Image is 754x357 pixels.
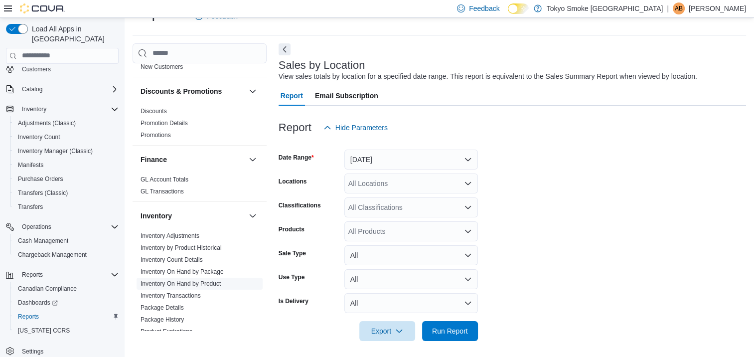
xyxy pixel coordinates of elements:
span: [US_STATE] CCRS [18,327,70,335]
span: Adjustments (Classic) [18,119,76,127]
p: | [667,2,669,14]
a: Dashboards [14,297,62,309]
a: Cash Management [14,235,72,247]
button: Next [279,43,291,55]
span: Reports [18,313,39,321]
span: Purchase Orders [18,175,63,183]
span: Load All Apps in [GEOGRAPHIC_DATA] [28,24,119,44]
button: Transfers [10,200,123,214]
a: Inventory Count Details [141,256,203,263]
div: Finance [133,174,267,201]
button: Adjustments (Classic) [10,116,123,130]
a: GL Transactions [141,188,184,195]
span: Promotions [141,131,171,139]
button: All [344,269,478,289]
span: Inventory [18,103,119,115]
span: Inventory Manager (Classic) [14,145,119,157]
a: Promotions [141,132,171,139]
button: All [344,293,478,313]
button: Open list of options [464,179,472,187]
button: Inventory Manager (Classic) [10,144,123,158]
span: Operations [22,223,51,231]
span: Hide Parameters [335,123,388,133]
a: Promotion Details [141,120,188,127]
span: Reports [14,311,119,323]
button: Purchase Orders [10,172,123,186]
button: Reports [2,268,123,282]
span: Inventory Count [14,131,119,143]
span: Transfers (Classic) [18,189,68,197]
span: GL Account Totals [141,176,188,183]
a: Inventory by Product Historical [141,244,222,251]
a: Dashboards [10,296,123,310]
button: Open list of options [464,227,472,235]
button: All [344,245,478,265]
span: Reports [22,271,43,279]
span: Inventory On Hand by Product [141,280,221,288]
a: [US_STATE] CCRS [14,325,74,337]
button: Inventory Count [10,130,123,144]
label: Sale Type [279,249,306,257]
span: Settings [18,345,119,357]
button: Inventory [18,103,50,115]
a: Transfers (Classic) [14,187,72,199]
span: Settings [22,348,43,356]
a: Discounts [141,108,167,115]
button: Finance [141,155,245,165]
button: [US_STATE] CCRS [10,324,123,338]
a: Purchase Orders [14,173,67,185]
p: Tokyo Smoke [GEOGRAPHIC_DATA] [547,2,663,14]
a: GL Account Totals [141,176,188,183]
a: Inventory On Hand by Package [141,268,224,275]
span: Manifests [14,159,119,171]
p: [PERSON_NAME] [689,2,746,14]
h3: Sales by Location [279,59,365,71]
label: Date Range [279,154,314,162]
span: Manifests [18,161,43,169]
img: Cova [20,3,65,13]
span: AB [675,2,683,14]
button: Customers [2,62,123,76]
button: Catalog [2,82,123,96]
div: Allison Beauchamp [673,2,685,14]
button: Inventory [141,211,245,221]
h3: Finance [141,155,167,165]
button: Run Report [422,321,478,341]
a: Adjustments (Classic) [14,117,80,129]
span: Canadian Compliance [14,283,119,295]
span: Dashboards [14,297,119,309]
span: Inventory by Product Historical [141,244,222,252]
a: Inventory Count [14,131,64,143]
span: Inventory Manager (Classic) [18,147,93,155]
input: Dark Mode [508,3,529,14]
button: Inventory [247,210,259,222]
button: Operations [2,220,123,234]
span: Export [365,321,409,341]
span: Adjustments (Classic) [14,117,119,129]
span: GL Transactions [141,187,184,195]
button: Operations [18,221,55,233]
span: Dashboards [18,299,58,307]
a: Inventory Adjustments [141,232,199,239]
h3: Report [279,122,311,134]
label: Classifications [279,201,321,209]
a: Package History [141,316,184,323]
label: Locations [279,178,307,185]
a: Chargeback Management [14,249,91,261]
button: Catalog [18,83,46,95]
span: Cash Management [14,235,119,247]
span: New Customers [141,63,183,71]
button: Discounts & Promotions [141,86,245,96]
label: Products [279,225,304,233]
h3: Discounts & Promotions [141,86,222,96]
a: Transfers [14,201,47,213]
span: Package Details [141,304,184,312]
button: Discounts & Promotions [247,85,259,97]
span: Discounts [141,107,167,115]
span: Reports [18,269,119,281]
a: Manifests [14,159,47,171]
button: Cash Management [10,234,123,248]
div: Discounts & Promotions [133,105,267,145]
button: Canadian Compliance [10,282,123,296]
